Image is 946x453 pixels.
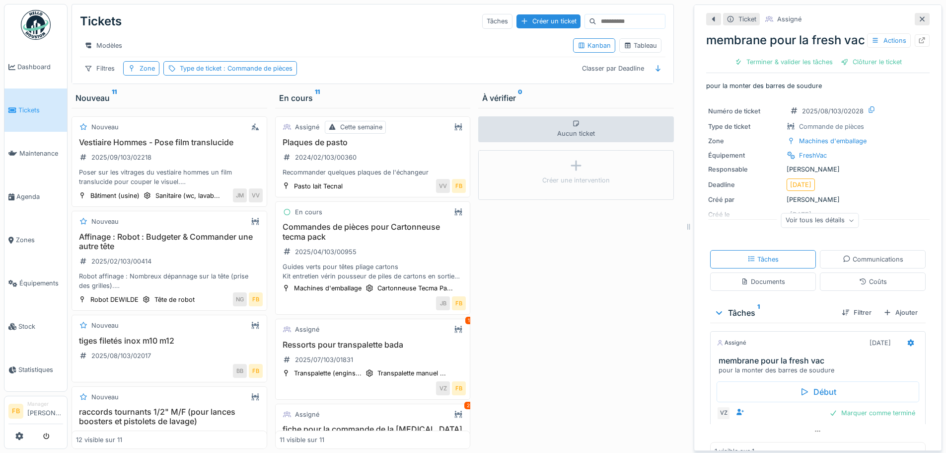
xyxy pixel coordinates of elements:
[706,81,930,91] p: pour la monter des barres de soudure
[518,92,522,104] sup: 0
[482,92,670,104] div: À vérifier
[837,55,906,69] div: Clôturer le ticket
[27,400,63,422] li: [PERSON_NAME]
[781,213,859,228] div: Voir tous les détails
[738,14,756,24] div: Ticket
[843,255,903,264] div: Communications
[76,272,263,290] div: Robot affinage : Nombreux dépannage sur la tête (prise des grilles). Les techniciens n'ont pas tj...
[706,31,930,49] div: membrane pour la fresh vac
[708,151,783,160] div: Équipement
[436,179,450,193] div: VV
[578,41,611,50] div: Kanban
[730,55,837,69] div: Terminer & valider les tâches
[377,368,446,378] div: Transpalette manuel ...
[91,217,119,226] div: Nouveau
[870,338,891,348] div: [DATE]
[140,64,155,73] div: Zone
[4,175,67,218] a: Agenda
[708,195,783,204] div: Créé par
[516,14,581,28] div: Créer un ticket
[91,321,119,330] div: Nouveau
[825,406,919,420] div: Marquer comme terminé
[741,277,785,286] div: Documents
[233,364,247,378] div: BB
[112,92,117,104] sup: 11
[91,257,151,266] div: 2025/02/103/00414
[714,307,834,319] div: Tâches
[154,295,195,304] div: Tête de robot
[76,336,263,346] h3: tiges filetés inox m10 m12
[294,181,343,191] div: Pasto lait Tecnal
[280,168,466,177] div: Recommander quelques plaques de l'échangeur
[18,322,63,331] span: Stock
[838,306,875,319] div: Filtrer
[280,138,466,147] h3: Plaques de pasto
[295,153,357,162] div: 2024/02/103/00360
[719,356,921,365] h3: membrane pour la fresh vac
[708,165,928,174] div: [PERSON_NAME]
[436,296,450,310] div: JB
[747,255,779,264] div: Tâches
[478,116,674,142] div: Aucun ticket
[80,61,119,76] div: Filtres
[777,14,801,24] div: Assigné
[294,368,362,378] div: Transpalette (engins...
[452,381,466,395] div: FB
[18,365,63,374] span: Statistiques
[4,262,67,305] a: Équipements
[4,132,67,175] a: Maintenance
[799,136,867,146] div: Machines d'emballage
[76,435,122,445] div: 12 visible sur 11
[279,92,467,104] div: En cours
[295,325,319,334] div: Assigné
[867,33,911,48] div: Actions
[340,122,382,132] div: Cette semaine
[76,232,263,251] h3: Affinage : Robot : Budgeter & Commander une autre tête
[4,89,67,132] a: Tickets
[295,247,357,257] div: 2025/04/103/00955
[717,406,730,420] div: VZ
[708,165,783,174] div: Responsable
[790,180,811,189] div: [DATE]
[90,191,140,200] div: Bâtiment (usine)
[19,149,63,158] span: Maintenance
[180,64,292,73] div: Type de ticket
[155,191,220,200] div: Sanitaire (wc, lavab...
[280,340,466,350] h3: Ressorts pour transpalette bada
[4,348,67,391] a: Statistiques
[708,122,783,131] div: Type de ticket
[295,207,322,217] div: En cours
[4,305,67,348] a: Stock
[76,168,263,186] div: Poser sur les vitrages du vestiaire hommes un film translucide pour couper le visuel. Hauteur : 2...
[719,365,921,375] div: pour la monter des barres de soudure
[280,425,466,444] h3: fiche pour la commande de la [MEDICAL_DATA] sur la vemag
[8,400,63,424] a: FB Manager[PERSON_NAME]
[249,188,263,202] div: VV
[436,381,450,395] div: VZ
[16,192,63,201] span: Agenda
[249,292,263,306] div: FB
[16,235,63,245] span: Zones
[708,136,783,146] div: Zone
[879,306,922,319] div: Ajouter
[708,180,783,189] div: Deadline
[21,10,51,40] img: Badge_color-CXgf-gQk.svg
[4,218,67,262] a: Zones
[295,122,319,132] div: Assigné
[464,402,472,409] div: 2
[717,339,746,347] div: Assigné
[717,381,919,402] div: Début
[91,392,119,402] div: Nouveau
[80,8,122,34] div: Tickets
[799,122,864,131] div: Commande de pièces
[452,296,466,310] div: FB
[802,106,864,116] div: 2025/08/103/02028
[757,307,760,319] sup: 1
[542,176,610,185] div: Créer une intervention
[80,38,127,53] div: Modèles
[221,65,292,72] span: : Commande de pièces
[859,277,887,286] div: Coûts
[249,364,263,378] div: FB
[233,188,247,202] div: JM
[294,283,362,293] div: Machines d'emballage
